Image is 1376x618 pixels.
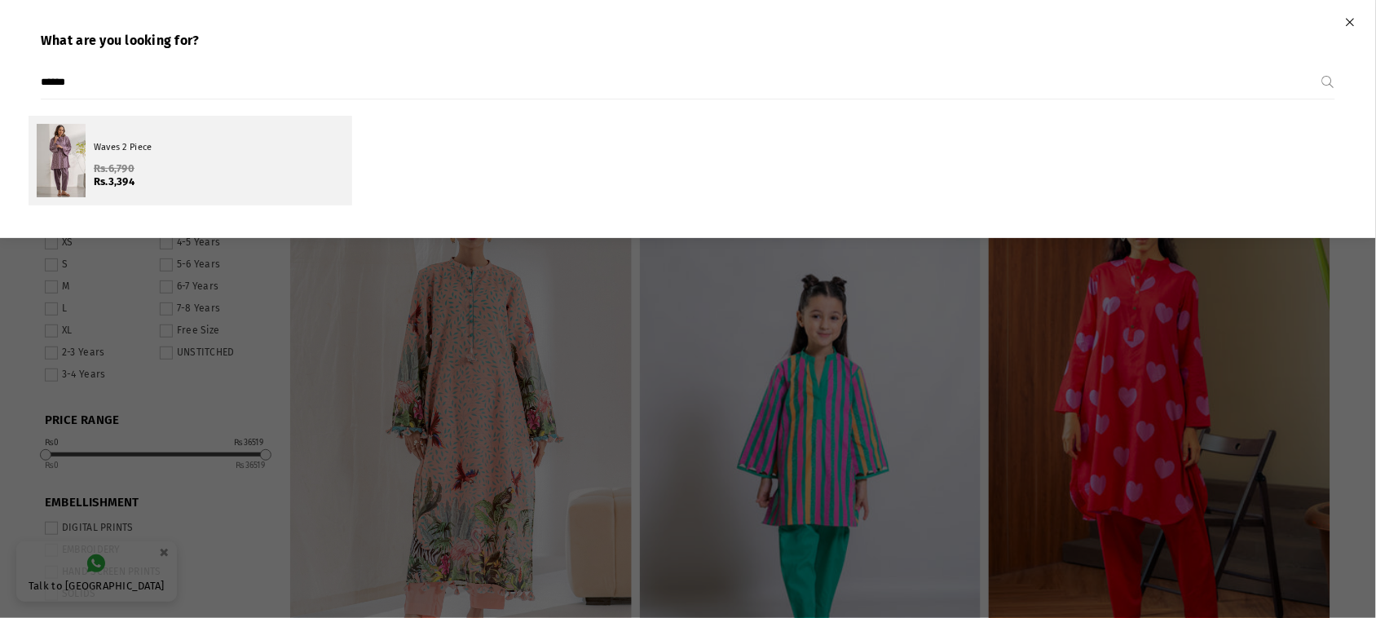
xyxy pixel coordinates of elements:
[41,33,200,48] b: What are you looking for?
[94,141,344,155] p: Waves 2 Piece
[1341,8,1360,35] button: Close
[94,162,135,174] span: Rs.6,790
[29,116,352,205] a: Waves 2 Piece Rs.6,790 Rs.3,394
[94,175,135,188] span: Rs.3,394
